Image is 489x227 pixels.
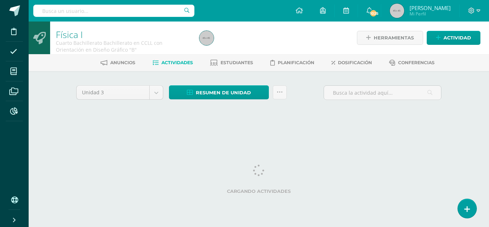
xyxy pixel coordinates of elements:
[161,60,193,65] span: Actividades
[56,29,191,39] h1: Física I
[221,60,253,65] span: Estudiantes
[76,189,441,194] label: Cargando actividades
[410,11,451,17] span: Mi Perfil
[357,31,423,45] a: Herramientas
[270,57,314,68] a: Planificación
[444,31,471,44] span: Actividad
[331,57,372,68] a: Dosificación
[56,28,83,41] a: Física I
[324,86,441,100] input: Busca la actividad aquí...
[410,4,451,11] span: [PERSON_NAME]
[33,5,194,17] input: Busca un usuario...
[56,39,191,53] div: Cuarto Bachillerato Bachillerato en CCLL con Orientación en Diseño Gráfico 'B'
[199,31,214,45] img: 45x45
[369,9,377,17] span: 1025
[77,86,163,99] a: Unidad 3
[278,60,314,65] span: Planificación
[427,31,480,45] a: Actividad
[196,86,251,99] span: Resumen de unidad
[374,31,414,44] span: Herramientas
[82,86,144,99] span: Unidad 3
[338,60,372,65] span: Dosificación
[210,57,253,68] a: Estudiantes
[390,4,404,18] img: 45x45
[389,57,435,68] a: Conferencias
[152,57,193,68] a: Actividades
[398,60,435,65] span: Conferencias
[101,57,135,68] a: Anuncios
[110,60,135,65] span: Anuncios
[169,85,269,99] a: Resumen de unidad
